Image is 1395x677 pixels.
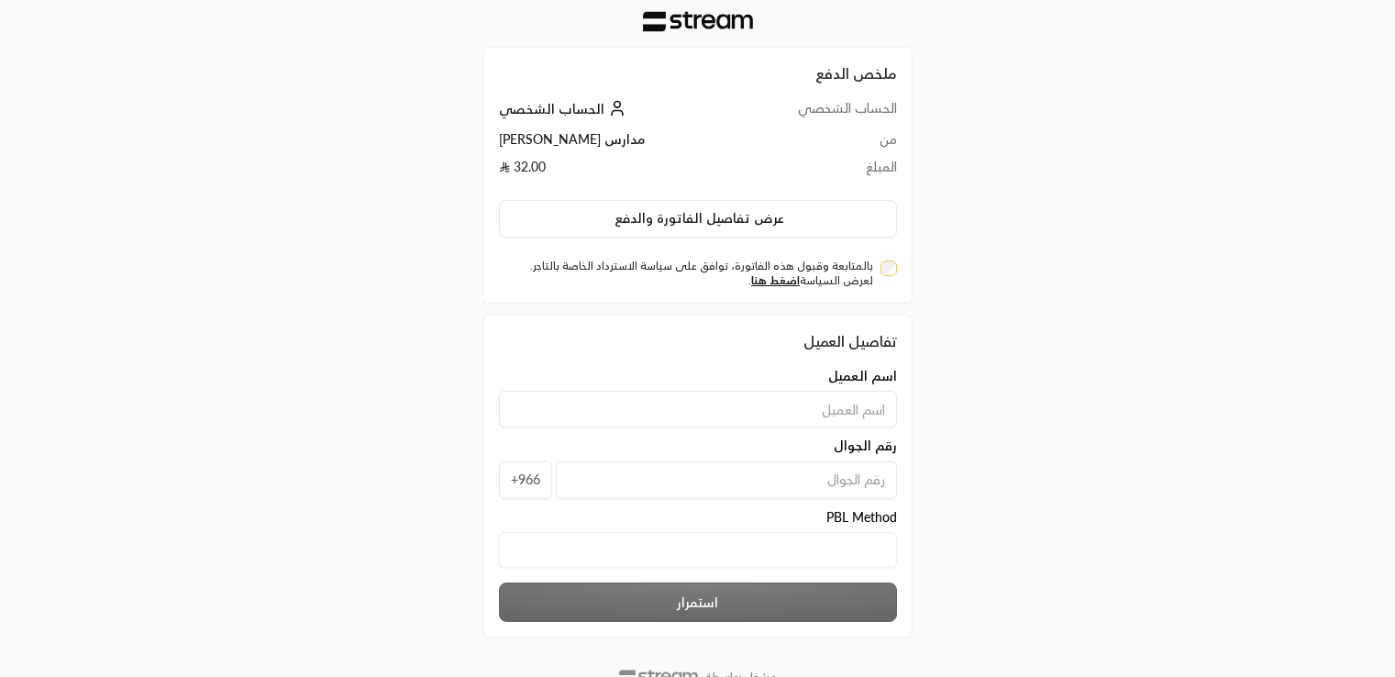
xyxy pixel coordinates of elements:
span: الحساب الشخصي [499,101,604,117]
a: اضغط هنا [751,273,800,287]
td: مدارس [PERSON_NAME] [499,130,736,158]
span: اسم العميل [828,367,897,385]
button: عرض تفاصيل الفاتورة والدفع [499,200,897,239]
td: من [736,130,897,158]
input: اسم العميل [499,391,897,427]
a: الحساب الشخصي [499,101,630,117]
td: 32.00 [499,158,736,185]
input: رقم الجوال [556,461,897,499]
td: المبلغ [736,158,897,185]
td: الحساب الشخصي [736,99,897,129]
span: +966 [499,461,552,499]
div: تفاصيل العميل [499,330,897,352]
label: بالمتابعة وقبول هذه الفاتورة، توافق على سياسة الاسترداد الخاصة بالتاجر. لعرض السياسة . [506,259,873,288]
h2: ملخص الدفع [499,62,897,84]
span: PBL Method [826,508,897,527]
span: رقم الجوال [834,437,897,455]
img: Company Logo [643,11,753,32]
